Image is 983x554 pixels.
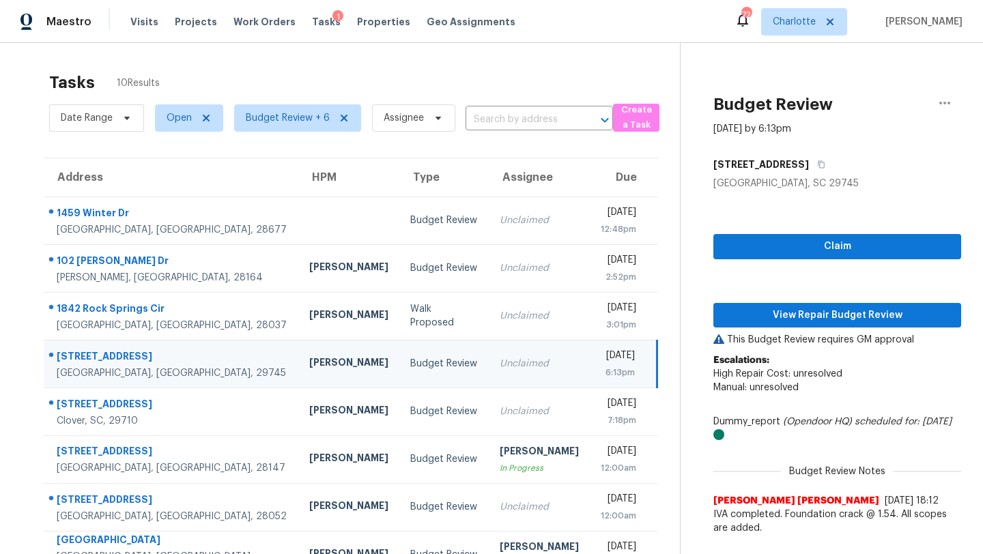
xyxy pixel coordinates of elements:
div: In Progress [500,461,579,475]
div: 7:18pm [601,413,636,427]
button: Claim [713,234,961,259]
span: Maestro [46,15,91,29]
div: Budget Review [410,357,478,370]
span: Projects [175,15,217,29]
span: Manual: unresolved [713,383,799,392]
span: [DATE] 18:12 [885,496,939,506]
span: View Repair Budget Review [724,307,950,324]
span: Geo Assignments [427,15,515,29]
div: [GEOGRAPHIC_DATA], [GEOGRAPHIC_DATA], 28052 [57,510,287,523]
div: Clover, SC, 29710 [57,414,287,428]
h2: Tasks [49,76,95,89]
div: [GEOGRAPHIC_DATA] [57,533,287,550]
div: 1459 Winter Dr [57,206,287,223]
div: Unclaimed [500,500,579,514]
span: High Repair Cost: unresolved [713,369,842,379]
b: Escalations: [713,355,769,365]
div: Unclaimed [500,405,579,418]
div: [GEOGRAPHIC_DATA], [GEOGRAPHIC_DATA], 28677 [57,223,287,237]
span: Assignee [384,111,424,125]
div: Budget Review [410,452,478,466]
span: Properties [357,15,410,29]
div: [DATE] [601,444,636,461]
div: [PERSON_NAME] [309,451,388,468]
th: Address [44,158,298,196]
span: Open [167,111,192,125]
span: IVA completed. Foundation crack @ 1.54. All scopes are added. [713,508,961,535]
div: [DATE] [601,301,636,318]
th: HPM [298,158,399,196]
div: [PERSON_NAME], [GEOGRAPHIC_DATA], 28164 [57,271,287,285]
div: [STREET_ADDRESS] [57,493,287,510]
div: 2:52pm [601,270,636,284]
div: Walk Proposed [410,302,478,330]
button: Create a Task [613,104,659,132]
div: 102 [PERSON_NAME] Dr [57,254,287,271]
span: 10 Results [117,76,160,90]
h2: Budget Review [713,98,833,111]
p: This Budget Review requires GM approval [713,333,961,347]
div: Budget Review [410,405,478,418]
input: Search by address [466,109,575,130]
button: View Repair Budget Review [713,303,961,328]
span: Date Range [61,111,113,125]
div: Unclaimed [500,261,579,275]
div: [GEOGRAPHIC_DATA], [GEOGRAPHIC_DATA], 28037 [57,319,287,332]
span: Tasks [312,17,341,27]
div: Budget Review [410,214,478,227]
div: 12:00am [601,461,636,475]
span: Budget Review Notes [781,465,894,478]
span: Charlotte [773,15,816,29]
button: Copy Address [809,152,827,177]
span: [PERSON_NAME] [PERSON_NAME] [713,494,879,508]
div: 12:00am [601,509,636,523]
div: [GEOGRAPHIC_DATA], [GEOGRAPHIC_DATA], 28147 [57,461,287,475]
span: [PERSON_NAME] [880,15,963,29]
button: Open [595,111,614,130]
div: [STREET_ADDRESS] [57,349,287,366]
th: Assignee [489,158,590,196]
i: scheduled for: [DATE] [855,417,952,426]
div: [PERSON_NAME] [309,260,388,277]
div: 1 [332,10,343,24]
div: 72 [741,8,751,22]
div: [STREET_ADDRESS] [57,397,287,414]
div: Dummy_report [713,415,961,442]
div: 1842 Rock Springs Cir [57,302,287,319]
div: [DATE] [601,492,636,509]
div: [DATE] [601,349,636,366]
div: [DATE] [601,253,636,270]
div: [STREET_ADDRESS] [57,444,287,461]
div: Budget Review [410,500,478,514]
div: [DATE] [601,396,636,413]
span: Claim [724,238,950,255]
span: Create a Task [620,102,653,134]
span: Budget Review + 6 [246,111,330,125]
div: [DATE] by 6:13pm [713,122,791,136]
div: 3:01pm [601,318,636,332]
div: [GEOGRAPHIC_DATA], SC 29745 [713,177,961,190]
h5: [STREET_ADDRESS] [713,158,809,171]
div: 12:48pm [601,222,636,236]
div: 6:13pm [601,366,636,379]
div: Unclaimed [500,214,579,227]
div: [PERSON_NAME] [309,403,388,420]
div: [PERSON_NAME] [309,308,388,325]
div: [GEOGRAPHIC_DATA], [GEOGRAPHIC_DATA], 29745 [57,366,287,380]
i: (Opendoor HQ) [783,417,852,426]
div: Budget Review [410,261,478,275]
th: Due [590,158,657,196]
div: [DATE] [601,205,636,222]
div: [PERSON_NAME] [309,499,388,516]
span: Visits [130,15,158,29]
div: [PERSON_NAME] [500,444,579,461]
div: Unclaimed [500,309,579,323]
div: Unclaimed [500,357,579,370]
div: [PERSON_NAME] [309,355,388,373]
th: Type [399,158,489,196]
span: Work Orders [233,15,296,29]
